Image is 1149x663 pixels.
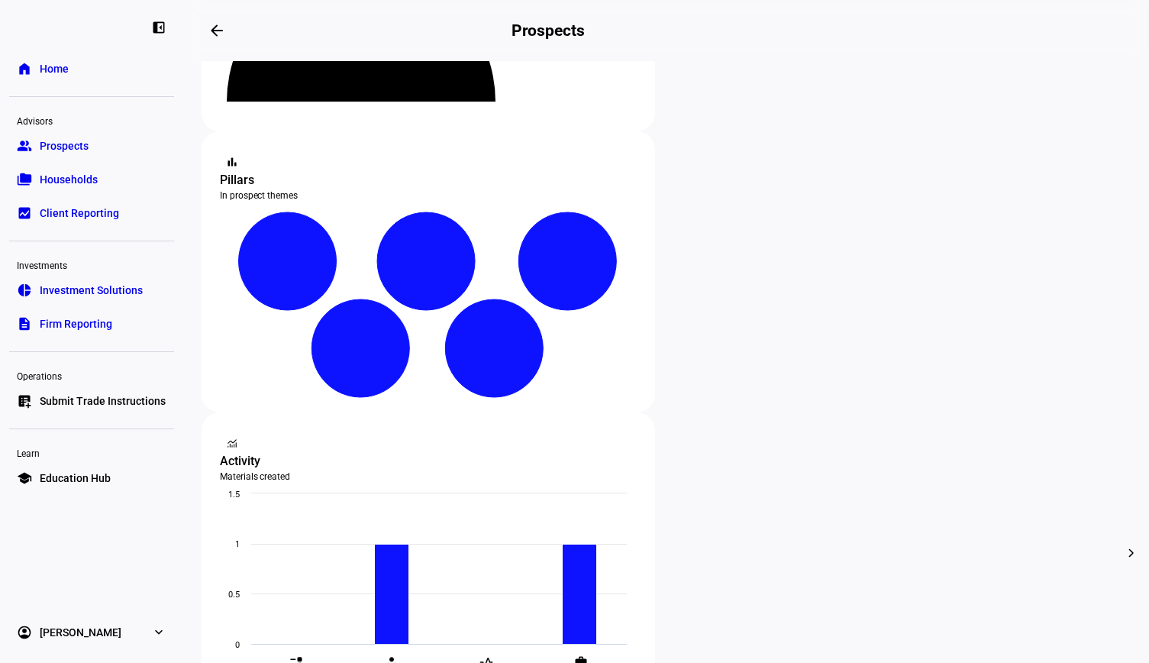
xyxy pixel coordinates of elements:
mat-icon: bar_chart [224,154,240,170]
text: 0.5 [228,590,240,600]
eth-mat-symbol: left_panel_close [151,20,166,35]
div: Advisors [9,109,174,131]
span: Education Hub [40,471,111,486]
eth-mat-symbol: group [17,138,32,154]
mat-icon: monitoring [224,435,240,451]
a: bid_landscapeClient Reporting [9,198,174,228]
a: groupProspects [9,131,174,161]
mat-icon: chevron_right [1122,544,1141,562]
text: 1.5 [228,490,240,500]
a: pie_chartInvestment Solutions [9,275,174,306]
eth-mat-symbol: expand_more [151,625,166,640]
div: Investments [9,254,174,275]
div: Materials created [220,471,637,483]
mat-icon: arrow_backwards [208,21,226,40]
div: In prospect themes [220,189,637,202]
eth-mat-symbol: folder_copy [17,172,32,187]
span: Investment Solutions [40,283,143,298]
span: Firm Reporting [40,316,112,331]
a: descriptionFirm Reporting [9,309,174,339]
span: Households [40,172,98,187]
span: Prospects [40,138,89,154]
text: 1 [235,539,240,549]
text: 0 [235,640,240,650]
eth-mat-symbol: school [17,471,32,486]
span: Submit Trade Instructions [40,393,166,409]
eth-mat-symbol: home [17,61,32,76]
h2: Prospects [512,21,585,40]
div: Activity [220,452,637,471]
eth-mat-symbol: pie_chart [17,283,32,298]
eth-mat-symbol: list_alt_add [17,393,32,409]
span: Client Reporting [40,205,119,221]
div: Pillars [220,171,637,189]
div: Learn [9,441,174,463]
eth-mat-symbol: account_circle [17,625,32,640]
div: Operations [9,364,174,386]
eth-mat-symbol: description [17,316,32,331]
eth-mat-symbol: bid_landscape [17,205,32,221]
a: homeHome [9,53,174,84]
span: [PERSON_NAME] [40,625,121,640]
a: folder_copyHouseholds [9,164,174,195]
span: Home [40,61,69,76]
